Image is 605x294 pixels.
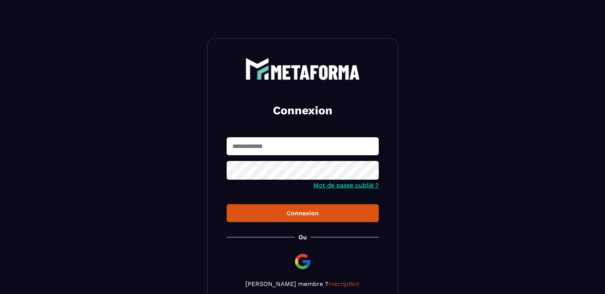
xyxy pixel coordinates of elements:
[233,210,373,217] div: Connexion
[328,280,360,288] a: Inscription
[294,252,312,271] img: google
[298,234,307,241] p: Ou
[313,182,379,189] a: Mot de passe oublié ?
[245,58,360,80] img: logo
[227,58,379,80] a: logo
[236,103,370,118] h2: Connexion
[227,280,379,288] p: [PERSON_NAME] membre ?
[227,204,379,222] button: Connexion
